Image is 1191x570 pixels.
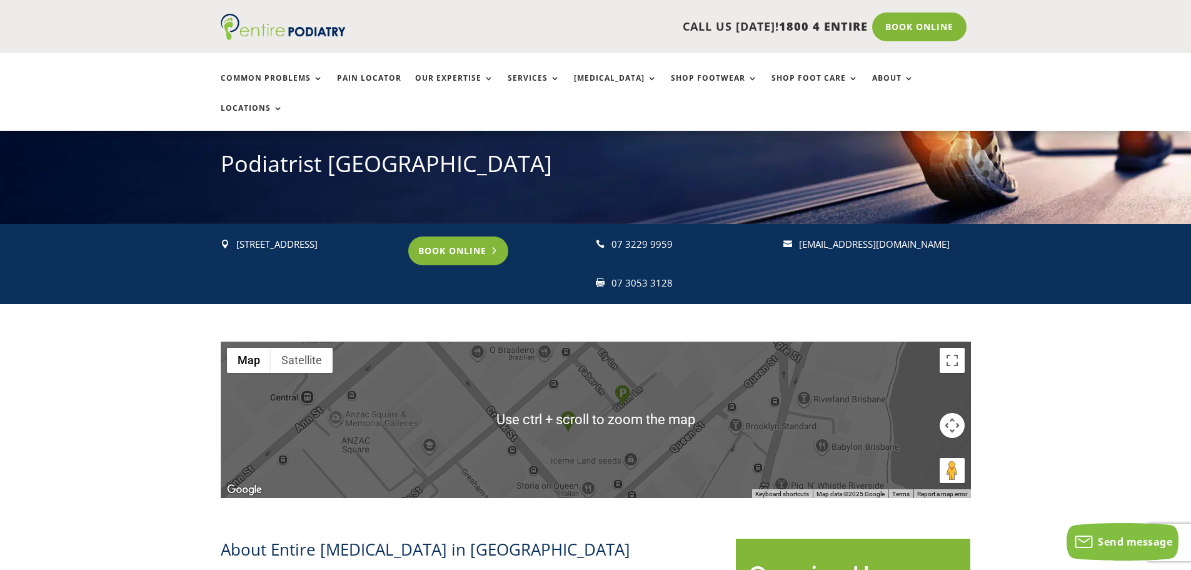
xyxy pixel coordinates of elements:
p: CALL US [DATE]! [394,19,868,35]
span: Map data ©2025 Google [817,491,885,497]
div: Entire Podiatry Brisbane CBD Clinic [560,411,576,433]
a: About [872,74,914,101]
img: logo (1) [221,14,346,40]
div: Parking [615,385,630,407]
span:  [596,278,605,287]
a: Locations [221,104,283,131]
a: Common Problems [221,74,323,101]
h2: About Entire [MEDICAL_DATA] in [GEOGRAPHIC_DATA] [221,538,713,567]
a: Our Expertise [415,74,494,101]
span:  [783,240,792,248]
span: 1800 4 ENTIRE [779,19,868,34]
a: Shop Footwear [671,74,758,101]
span: Send message [1098,535,1172,549]
a: Services [508,74,560,101]
a: Shop Foot Care [771,74,858,101]
a: Terms [892,491,910,497]
button: Keyboard shortcuts [755,490,809,499]
p: [STREET_ADDRESS] [236,237,397,253]
a: [MEDICAL_DATA] [574,74,657,101]
h1: Podiatrist [GEOGRAPHIC_DATA] [221,148,971,186]
button: Toggle fullscreen view [940,348,965,373]
div: 07 3053 3128 [611,275,772,292]
a: Book Online [408,237,509,265]
button: Send message [1067,523,1178,561]
span:  [596,240,605,248]
div: 07 3229 9959 [611,237,772,253]
button: Drag Pegman onto the map to open Street View [940,458,965,483]
a: Report a map error [917,491,967,497]
button: Map camera controls [940,413,965,438]
img: Google [224,482,265,498]
button: Show street map [227,348,271,373]
a: Open this area in Google Maps (opens a new window) [224,482,265,498]
a: Entire Podiatry [221,30,346,43]
a: Pain Locator [337,74,401,101]
a: [EMAIL_ADDRESS][DOMAIN_NAME] [799,238,950,250]
span:  [221,240,229,248]
button: Show satellite imagery [271,348,333,373]
a: Book Online [872,13,967,41]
